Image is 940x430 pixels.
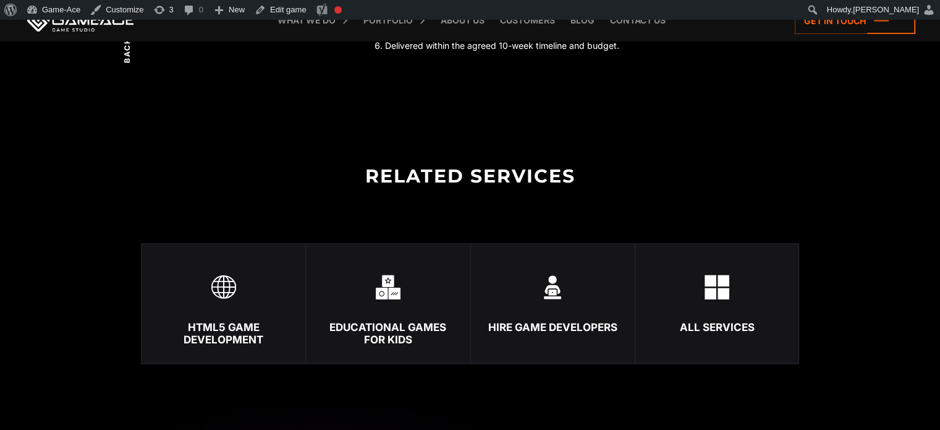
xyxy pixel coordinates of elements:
div: Focus keyphrase not set [334,6,342,14]
a: Educational Games for Kids [305,243,470,364]
div: All services [635,321,798,333]
div: Hire Game Developers [471,321,635,333]
li: Delivered within the agreed 10-week timeline and budget. [385,38,799,54]
h2: Related Services [141,113,799,218]
img: Game development services [705,275,729,299]
img: Educationl Games for Kids [376,275,400,299]
div: HTML5 Game Development [142,321,305,346]
a: HTML5 Game Development [141,243,305,364]
img: HTML5 Game Development [211,275,236,299]
div: Educational Games for Kids [306,321,470,346]
img: Hire Game Developers [540,275,565,299]
a: Get in touch [795,7,915,34]
a: All services [635,243,799,364]
span: [PERSON_NAME] [853,5,919,14]
a: Hire Game Developers [470,243,635,364]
